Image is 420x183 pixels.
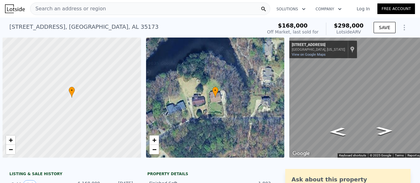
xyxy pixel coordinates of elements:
[9,136,13,144] span: +
[30,5,106,13] span: Search an address or region
[5,4,25,13] img: Lotside
[267,29,318,35] div: Off Market, last sold for
[398,21,411,34] button: Show Options
[147,171,273,176] div: Property details
[6,135,15,145] a: Zoom in
[395,154,404,157] a: Terms (opens in new tab)
[370,154,391,157] span: © 2025 Google
[292,43,345,48] div: [STREET_ADDRESS]
[311,3,347,15] button: Company
[152,145,156,153] span: −
[9,171,135,178] div: LISTING & SALE HISTORY
[349,6,377,12] a: Log In
[278,22,308,29] span: $168,000
[212,88,218,93] span: •
[291,150,312,158] img: Google
[292,48,345,52] div: [GEOGRAPHIC_DATA], [US_STATE]
[271,3,311,15] button: Solutions
[69,87,75,98] div: •
[6,145,15,154] a: Zoom out
[369,125,400,137] path: Go East, Mermont Dr
[334,29,364,35] div: Lotside ARV
[334,22,364,29] span: $298,000
[9,23,159,31] div: [STREET_ADDRESS] , [GEOGRAPHIC_DATA] , AL 35173
[69,88,75,93] span: •
[292,53,326,57] a: View on Google Maps
[322,126,353,138] path: Go West, Mermont Dr
[150,135,159,145] a: Zoom in
[152,136,156,144] span: +
[374,22,396,33] button: SAVE
[212,87,218,98] div: •
[291,150,312,158] a: Open this area in Google Maps (opens a new window)
[9,145,13,153] span: −
[377,3,415,14] a: Free Account
[150,145,159,154] a: Zoom out
[339,153,366,158] button: Keyboard shortcuts
[350,46,354,53] a: Show location on map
